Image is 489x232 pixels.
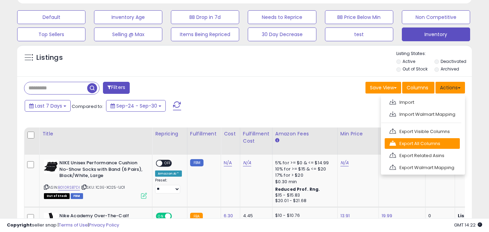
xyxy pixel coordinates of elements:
a: Privacy Policy [89,222,119,228]
div: Repricing [155,130,184,137]
a: Export Related Asins [385,150,460,161]
a: Terms of Use [59,222,88,228]
a: N/A [243,159,251,166]
label: Active [403,58,415,64]
div: 17% for > $20 [275,172,332,178]
div: Amazon Fees [275,130,335,137]
span: | SKU: 1C3E-XO25-1JO1 [81,185,125,190]
strong: Copyright [7,222,32,228]
a: Export Walmart Mapping [385,162,460,173]
a: Import [385,97,460,108]
div: 5% for >= $0 & <= $14.99 [275,160,332,166]
b: Reduced Prof. Rng. [275,186,320,192]
button: Needs to Reprice [248,10,316,24]
label: Archived [441,66,459,72]
div: 10% for >= $15 & <= $20 [275,166,332,172]
button: Non Competitive [402,10,470,24]
button: 30 Day Decrease [248,27,316,41]
button: Inventory [402,27,470,41]
button: test [325,27,393,41]
button: Filters [103,82,130,94]
button: Default [17,10,85,24]
a: Export Visible Columns [385,126,460,137]
h5: Listings [36,53,63,63]
div: Preset: [155,178,182,194]
a: B010RSB7DI [58,185,80,190]
a: Export All Columns [385,138,460,149]
span: Compared to: [72,103,103,110]
button: Sep-24 - Sep-30 [106,100,166,112]
div: Fulfillment Cost [243,130,269,145]
div: Min Price [340,130,376,137]
p: Listing States: [396,51,472,57]
button: Items Being Repriced [171,27,239,41]
small: FBM [190,159,203,166]
div: Title [42,130,149,137]
button: Inventory Age [94,10,162,24]
div: Amazon AI * [155,170,182,177]
label: Deactivated [441,58,466,64]
button: BB Price Below Min [325,10,393,24]
span: Columns [407,84,428,91]
button: Save View [365,82,401,93]
button: Columns [402,82,434,93]
span: All listings that are currently out of stock and unavailable for purchase on Amazon [44,193,70,199]
button: Top Sellers [17,27,85,41]
div: $0.30 min [275,179,332,185]
a: N/A [224,159,232,166]
span: Sep-24 - Sep-30 [116,102,157,109]
button: Last 7 Days [25,100,71,112]
div: $20.01 - $21.68 [275,198,332,204]
a: Import Walmart Mapping [385,109,460,120]
span: FBM [71,193,83,199]
small: Amazon Fees. [275,137,279,144]
button: Actions [435,82,465,93]
img: 51WAqdtyW8L._SL40_.jpg [44,160,58,174]
div: ASIN: [44,160,147,198]
div: $15 - $15.83 [275,192,332,198]
div: seller snap | | [7,222,119,229]
span: OFF [162,161,173,166]
button: BB Drop in 7d [171,10,239,24]
div: Fulfillment [190,130,218,137]
span: 2025-10-8 14:22 GMT [454,222,482,228]
b: NIKE Unisex Performance Cushion No-Show Socks with Band (6 Pairs), Black/White, Large [59,160,143,181]
span: Last 7 Days [35,102,62,109]
a: N/A [340,159,349,166]
div: Cost [224,130,237,137]
label: Out of Stock [403,66,428,72]
button: Selling @ Max [94,27,162,41]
